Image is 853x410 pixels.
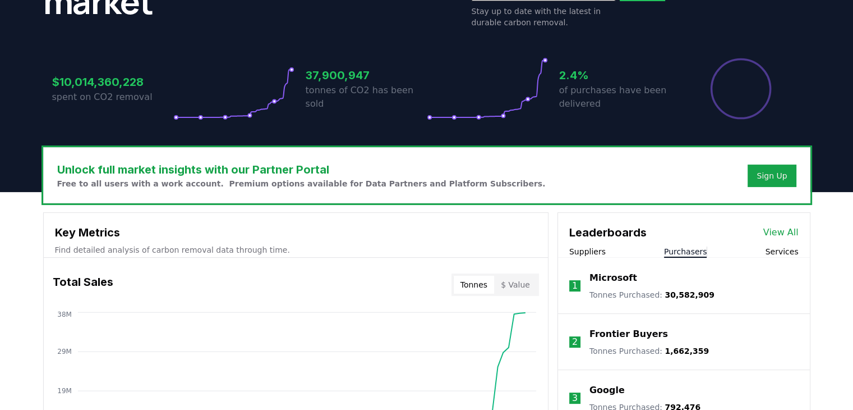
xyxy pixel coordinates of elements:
[57,348,72,356] tspan: 29M
[306,84,427,111] p: tonnes of CO2 has been sold
[57,178,546,189] p: Free to all users with a work account. Premium options available for Data Partners and Platform S...
[472,6,615,28] p: Stay up to date with the latest in durable carbon removal.
[53,274,113,296] h3: Total Sales
[572,279,578,293] p: 1
[572,391,578,405] p: 3
[569,224,647,241] h3: Leaderboards
[306,67,427,84] h3: 37,900,947
[57,311,72,318] tspan: 38M
[665,347,709,356] span: 1,662,359
[572,335,578,349] p: 2
[665,290,714,299] span: 30,582,909
[589,327,668,341] a: Frontier Buyers
[757,170,787,181] a: Sign Up
[55,244,537,256] p: Find detailed analysis of carbon removal data through time.
[52,90,173,104] p: spent on CO2 removal
[589,345,709,357] p: Tonnes Purchased :
[559,67,680,84] h3: 2.4%
[55,224,537,241] h3: Key Metrics
[664,246,707,257] button: Purchasers
[57,161,546,178] h3: Unlock full market insights with our Partner Portal
[52,74,173,90] h3: $10,014,360,228
[709,57,772,120] div: Percentage of sales delivered
[748,165,796,187] button: Sign Up
[589,271,637,285] a: Microsoft
[763,226,799,239] a: View All
[765,246,798,257] button: Services
[589,289,714,300] p: Tonnes Purchased :
[569,246,606,257] button: Suppliers
[589,384,625,397] a: Google
[494,276,537,294] button: $ Value
[57,387,72,395] tspan: 19M
[454,276,494,294] button: Tonnes
[559,84,680,111] p: of purchases have been delivered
